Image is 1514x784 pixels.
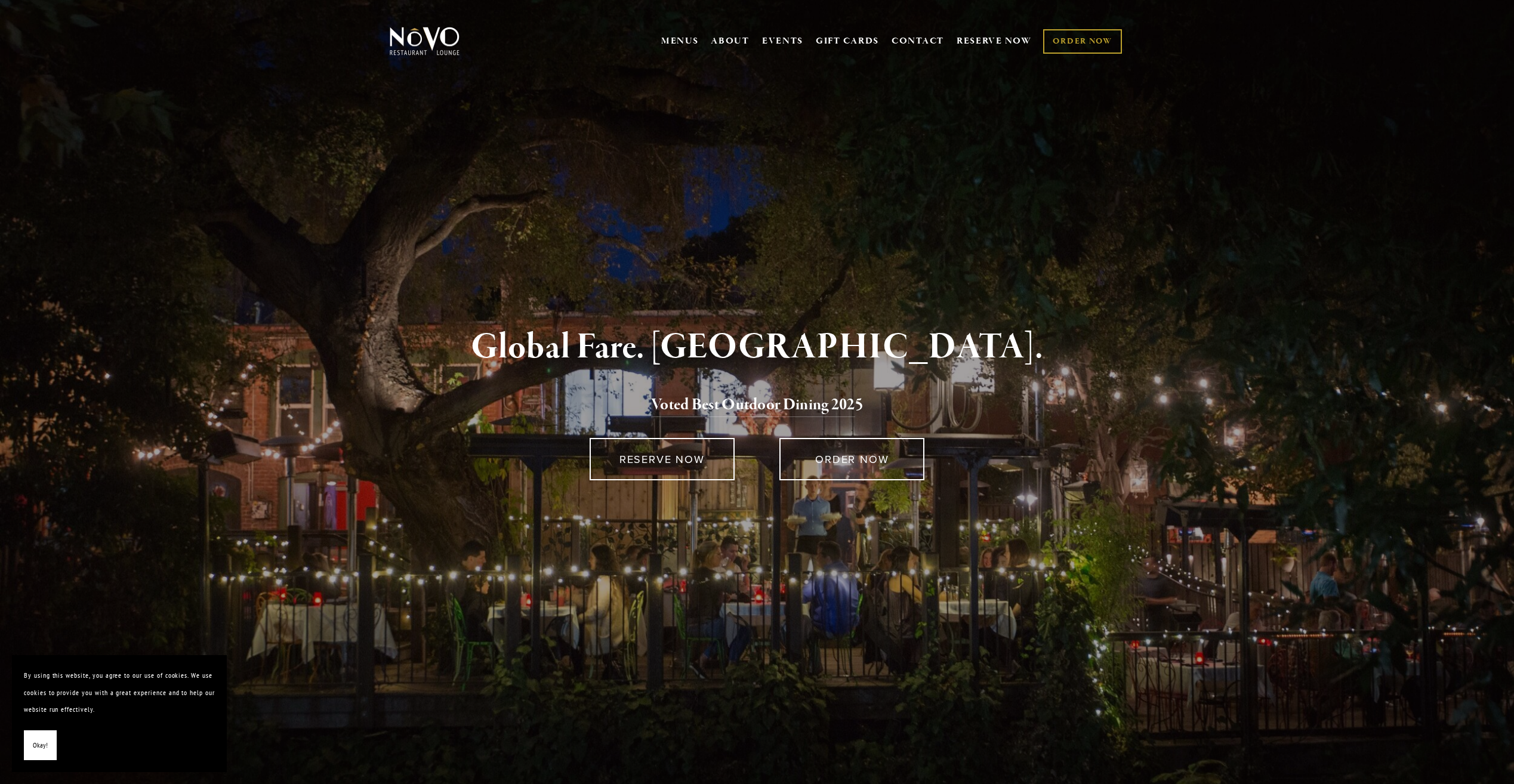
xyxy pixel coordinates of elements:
a: CONTACT [892,30,944,53]
button: Okay! [24,730,57,761]
a: ABOUT [711,35,750,47]
img: Novo Restaurant &amp; Lounge [387,26,462,56]
a: ORDER NOW [1043,29,1121,54]
a: EVENTS [762,35,803,47]
a: ORDER NOW [779,438,924,480]
p: By using this website, you agree to our use of cookies. We use cookies to provide you with a grea... [24,667,215,718]
a: Voted Best Outdoor Dining 202 [651,394,855,417]
strong: Global Fare. [GEOGRAPHIC_DATA]. [471,325,1043,370]
h2: 5 [409,393,1105,418]
a: RESERVE NOW [957,30,1032,53]
section: Cookie banner [12,655,227,772]
a: RESERVE NOW [590,438,735,480]
span: Okay! [33,737,48,754]
a: GIFT CARDS [816,30,879,53]
a: MENUS [661,35,699,47]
